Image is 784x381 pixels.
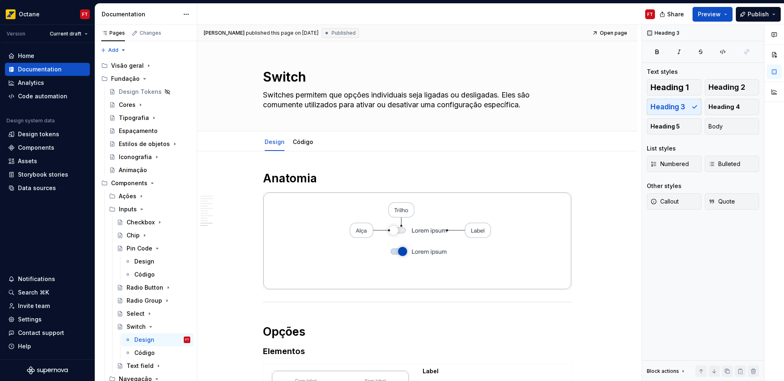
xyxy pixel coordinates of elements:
[98,72,194,85] div: Fundação
[111,62,144,70] div: Visão geral
[600,30,627,36] span: Open page
[50,31,81,37] span: Current draft
[18,342,31,350] div: Help
[119,88,162,96] div: Design Tokens
[265,138,285,145] a: Design
[647,79,702,95] button: Heading 1
[705,156,759,172] button: Bulleted
[106,151,194,164] a: Iconografia
[127,231,140,239] div: Chip
[263,171,572,186] h1: Anatomia
[114,242,194,255] a: Pin Code
[106,98,194,111] a: Cores
[114,281,194,294] a: Radio Button
[106,85,194,98] a: Design Tokens
[119,205,137,213] div: Inputs
[650,197,679,206] span: Callout
[102,10,179,18] div: Documentation
[647,118,702,135] button: Heading 5
[111,75,140,83] div: Fundação
[263,346,572,357] h3: Elementos
[647,193,702,210] button: Callout
[705,99,759,115] button: Heading 4
[655,7,689,22] button: Share
[134,270,155,279] div: Código
[5,90,90,103] a: Code automation
[127,297,162,305] div: Radio Group
[18,52,34,60] div: Home
[18,92,67,100] div: Code automation
[693,7,733,22] button: Preview
[106,137,194,151] a: Estilos de objetos
[650,160,689,168] span: Numbered
[5,299,90,312] a: Invite team
[332,30,356,36] span: Published
[114,359,194,372] a: Text field
[708,122,723,131] span: Body
[647,68,678,76] div: Text styles
[106,164,194,177] a: Animação
[106,203,194,216] div: Inputs
[647,11,653,18] div: FT
[7,31,25,37] div: Version
[18,65,62,73] div: Documentation
[134,257,154,266] div: Design
[736,7,781,22] button: Publish
[5,141,90,154] a: Components
[5,128,90,141] a: Design tokens
[119,114,149,122] div: Tipografia
[5,63,90,76] a: Documentation
[27,366,68,374] svg: Supernova Logo
[127,362,154,370] div: Text field
[140,30,161,36] div: Changes
[98,177,194,190] div: Components
[101,30,125,36] div: Pages
[5,326,90,339] button: Contact support
[204,30,245,36] span: [PERSON_NAME]
[650,122,680,131] span: Heading 5
[18,130,59,138] div: Design tokens
[114,216,194,229] a: Checkbox
[647,365,686,377] div: Block actions
[119,153,152,161] div: Iconografia
[708,160,740,168] span: Bulleted
[108,47,118,53] span: Add
[106,111,194,124] a: Tipografia
[647,182,682,190] div: Other styles
[290,133,316,150] div: Código
[650,83,689,91] span: Heading 1
[18,275,55,283] div: Notifications
[261,133,288,150] div: Design
[18,302,50,310] div: Invite team
[119,166,147,174] div: Animação
[134,349,155,357] div: Código
[121,333,194,346] a: DesignFT
[590,27,631,39] a: Open page
[667,10,684,18] span: Share
[261,67,570,87] textarea: Switch
[19,10,40,18] div: Octane
[18,288,49,297] div: Search ⌘K
[698,10,721,18] span: Preview
[647,144,676,153] div: List styles
[121,346,194,359] a: Código
[119,101,136,109] div: Cores
[114,229,194,242] a: Chip
[134,336,154,344] div: Design
[5,49,90,62] a: Home
[114,307,194,320] a: Select
[127,323,146,331] div: Switch
[2,5,93,23] button: OctaneFT
[119,127,158,135] div: Espaçamento
[708,83,745,91] span: Heading 2
[127,218,155,226] div: Checkbox
[5,168,90,181] a: Storybook stories
[246,30,318,36] div: published this page on [DATE]
[261,89,570,111] textarea: Switches permitem que opções individuais seja ligadas ou desligadas. Eles são comumente utilizado...
[18,329,64,337] div: Contact support
[82,11,88,18] div: FT
[18,315,42,323] div: Settings
[705,118,759,135] button: Body
[18,184,56,192] div: Data sources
